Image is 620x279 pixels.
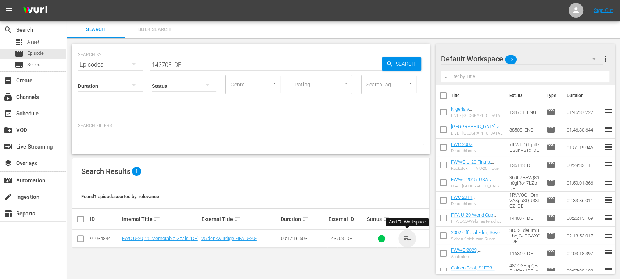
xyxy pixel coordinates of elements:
[122,215,199,223] div: Internal Title
[4,25,12,34] span: Search
[154,216,160,222] span: sort
[546,161,555,169] span: Episode
[506,139,544,156] td: ktLWtLQTqnIfzU2unVBsx_DE
[4,109,12,118] span: Schedule
[546,108,555,117] span: Episode
[81,167,130,176] span: Search Results
[451,106,503,139] a: Nigeria v [GEOGRAPHIC_DATA] | Group F | FIFA U-20 World Cup [GEOGRAPHIC_DATA] 2025™ (DE)
[604,125,613,134] span: reorder
[4,176,12,185] span: Automation
[451,194,499,217] a: FWC 2014, [GEOGRAPHIC_DATA] v [GEOGRAPHIC_DATA], Final - FMR (DE)
[451,230,503,241] a: 2002 Official Film, Seven Games from Glory (DE)
[563,103,604,121] td: 01:46:37.227
[90,216,120,222] div: ID
[383,216,390,222] span: sort
[451,254,503,259] div: Australien - [GEOGRAPHIC_DATA] | Halbfinale | FIFA Frauen-Weltmeisterschaft Australien & Neuseela...
[403,234,412,243] span: playlist_add
[594,7,613,13] a: Sign Out
[506,156,544,174] td: 135143_DE
[4,209,12,218] span: Reports
[27,39,39,46] span: Asset
[451,166,503,171] div: Rückblick | FIFA U-20 Frauen-Weltmeisterschaft
[4,159,12,168] span: Overlays
[506,174,544,192] td: 36uLZBBvQ8nn0glRon7LZb_DE
[563,227,604,244] td: 02:13:53.017
[129,25,179,34] span: Bulk Search
[604,266,613,275] span: reorder
[302,216,309,222] span: sort
[451,219,503,224] div: FIFA U-20-Weltmeisterschaft [GEOGRAPHIC_DATA] 2025™: Highlights
[234,216,241,222] span: sort
[506,209,544,227] td: 144077_DE
[15,60,24,69] span: Series
[4,142,12,151] span: Live Streaming
[451,184,503,189] div: USA - [GEOGRAPHIC_DATA] | Finale | FIFA Frauen-Weltmeisterschaft [GEOGRAPHIC_DATA] 2015™ | Spiel ...
[604,178,613,187] span: reorder
[451,201,503,206] div: Deutschland v [GEOGRAPHIC_DATA] | Finale | FIFA Fussball-Weltmeisterschaft [GEOGRAPHIC_DATA] 2014...
[27,61,40,68] span: Series
[563,121,604,139] td: 01:46:30.644
[201,215,279,223] div: External Title
[451,212,501,234] a: FIFA U-20 World Cup [GEOGRAPHIC_DATA] 2025™: MD1+MD2+MD3 Highlights (DE)
[451,113,503,118] div: LIVE - [GEOGRAPHIC_DATA] - [GEOGRAPHIC_DATA] | Gruppe F | FIFA U-20-Weltmeisterschaft [GEOGRAPHIC...
[604,107,613,116] span: reorder
[563,174,604,192] td: 01:50:01.866
[382,57,421,71] button: Search
[18,2,53,19] img: ans4CAIJ8jUAAAAAAAAAAAAAAAAAAAAAAAAgQb4GAAAAAAAAAAAAAAAAAAAAAAAAJMjXAAAAAAAAAAAAAAAAAAAAAAAAgAT5G...
[15,38,24,47] span: Asset
[563,192,604,209] td: 02:33:36.011
[281,215,326,223] div: Duration
[546,196,555,205] span: Episode
[604,143,613,151] span: reorder
[604,248,613,257] span: reorder
[4,76,12,85] span: Create
[451,131,503,136] div: LIVE - [GEOGRAPHIC_DATA] - [GEOGRAPHIC_DATA] | Gruppe E | FIFA U-20-Weltmeisterschaft [GEOGRAPHIC...
[367,215,397,223] div: Status
[451,265,498,276] a: Golden Boot, S1EP3 - [PERSON_NAME] (DE)
[563,209,604,227] td: 00:26:15.169
[329,216,365,222] div: External ID
[132,167,141,176] span: 1
[78,123,424,129] p: Search Filters:
[604,213,613,222] span: reorder
[546,178,555,187] span: Episode
[281,236,326,241] div: 00:17:16.503
[546,231,555,240] span: Episode
[343,80,350,87] button: Open
[451,247,499,269] a: FWWC 2023, [GEOGRAPHIC_DATA] v [GEOGRAPHIC_DATA] ([GEOGRAPHIC_DATA])
[271,80,278,87] button: Open
[451,237,503,242] div: Sieben Spiele zum Ruhm | Der Offizielle Film der FIFA-Weltmeisterschaft 2002™
[441,49,603,69] div: Default Workspace
[4,93,12,101] span: Channels
[506,121,544,139] td: 88508_ENG
[542,85,562,106] th: Type
[329,236,352,241] span: 143703_DE
[506,227,544,244] td: 3DJ3LdeEImSLbYjGJDGAXG_DE
[71,25,121,34] span: Search
[451,177,497,193] a: FWWC 2015, USA v [GEOGRAPHIC_DATA], Final - FMR (DE)
[601,50,609,68] button: more_vert
[505,52,517,67] span: 12
[506,192,544,209] td: 1RVVOGHQmVA8puXQU33tCZ_DE
[562,85,606,106] th: Duration
[563,139,604,156] td: 01:51:19.946
[604,196,613,204] span: reorder
[451,85,505,106] th: Title
[506,244,544,262] td: 116369_DE
[407,80,414,87] button: Open
[546,125,555,134] span: Episode
[506,103,544,121] td: 134761_ENG
[389,219,426,225] div: Add To Workspace
[4,126,12,135] span: VOD
[398,230,416,247] button: playlist_add
[451,142,499,164] a: FWC 2002, [GEOGRAPHIC_DATA] v [GEOGRAPHIC_DATA], Final - FMR (DE)
[546,214,555,222] span: Episode
[122,236,198,241] a: FWC U-20, 25 Memorable Goals (DE)
[15,49,24,58] span: Episode
[4,193,12,201] span: Ingestion
[27,50,44,57] span: Episode
[601,54,609,63] span: more_vert
[505,85,542,106] th: Ext. ID
[563,244,604,262] td: 02:03:18.397
[546,267,555,275] span: Episode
